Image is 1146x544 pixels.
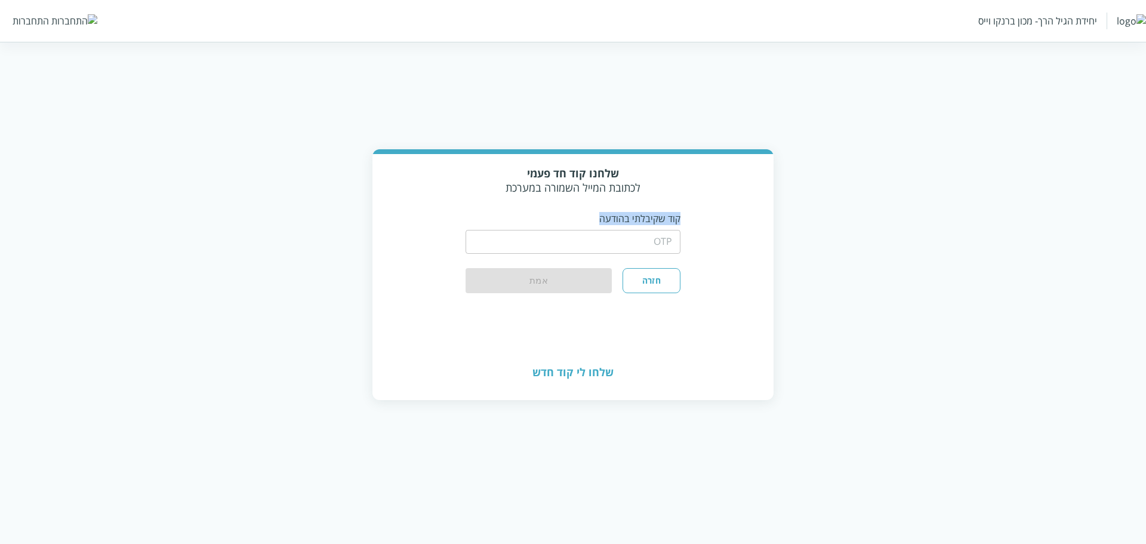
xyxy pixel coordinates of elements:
div: שלחו לי קוד חדש [372,345,774,399]
div: התחברות [13,14,49,27]
strong: שלחנו קוד חד פעמי [527,166,619,180]
div: לכתובת המייל השמורה במערכת [466,166,680,195]
img: logo [1117,14,1146,27]
img: התחברות [51,14,97,27]
p: קוד שקיבלתי בהודעה [466,212,680,225]
input: OTP [466,230,680,254]
div: יחידת הגיל הרך- מכון ברנקו וייס [978,14,1097,27]
button: חזרה [623,268,680,293]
